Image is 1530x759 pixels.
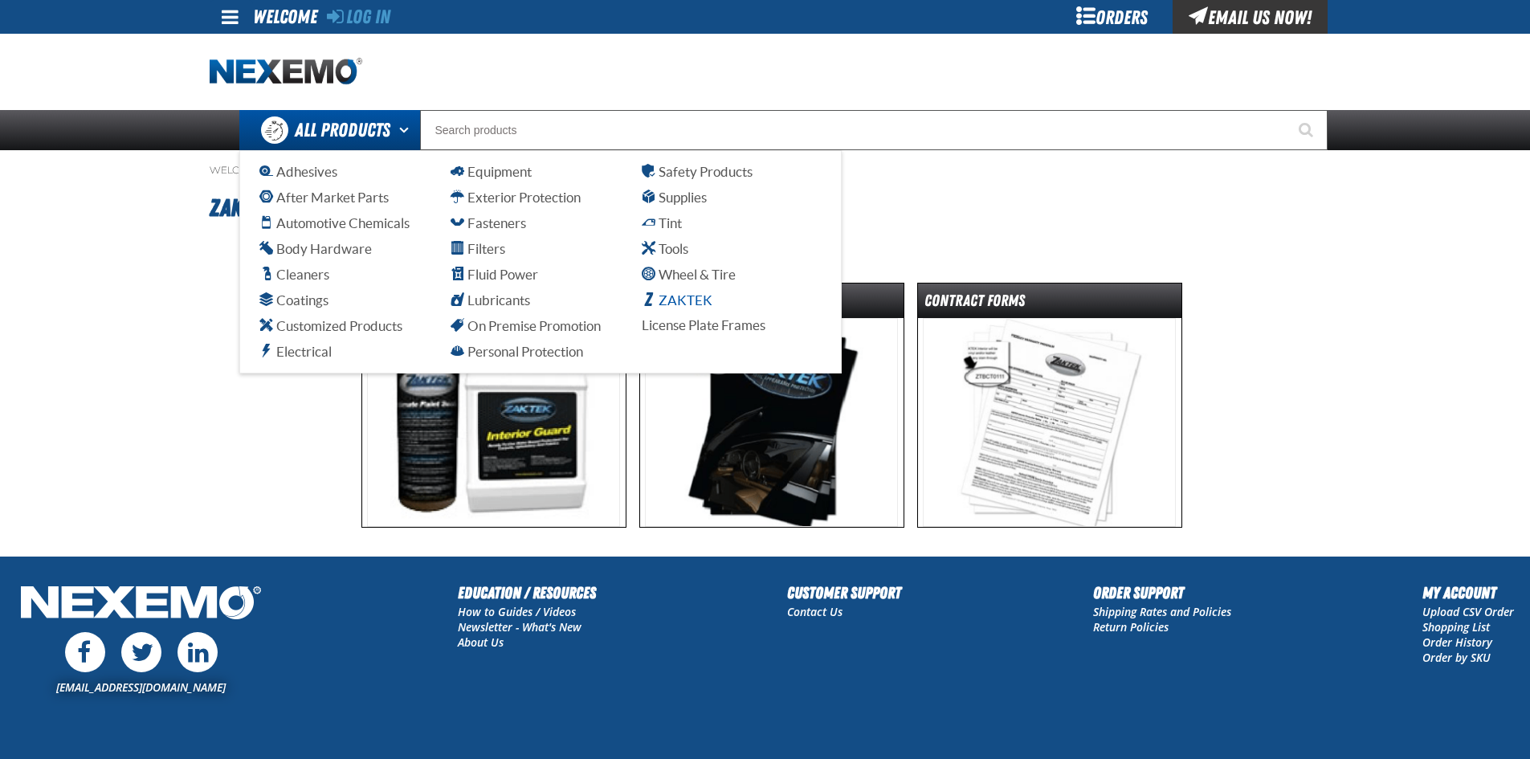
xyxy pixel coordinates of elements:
span: Automotive Chemicals [259,215,410,231]
span: Adhesives [259,164,337,179]
span: Exterior Protection [451,190,581,205]
span: Supplies [642,190,707,205]
a: Upload CSV Order [1422,604,1514,619]
img: Nexemo Logo [16,581,266,628]
span: Tint [642,215,682,231]
span: Equipment [451,164,532,179]
a: Home [210,58,362,86]
img: Chemicals [367,318,620,527]
span: On Premise Promotion [451,318,601,333]
a: Contact Us [787,604,843,619]
span: After Market Parts [259,190,389,205]
span: Lubricants [451,292,530,308]
span: Filters [451,241,505,256]
span: Tools [642,241,688,256]
span: ZAKTEK [642,292,712,308]
span: Electrical [259,344,332,359]
a: Order History [1422,635,1492,650]
a: Welcome - Nexemo [210,164,315,177]
nav: Breadcrumbs [210,164,1321,177]
a: Shipping Rates and Policies [1093,604,1231,619]
a: Order by SKU [1422,650,1491,665]
span: Wheel & Tire [642,267,736,282]
span: Safety Products [642,164,753,179]
a: Chemicals [361,283,626,528]
img: Promotional Supplies [645,318,898,527]
a: [EMAIL_ADDRESS][DOMAIN_NAME] [56,679,226,695]
span: Cleaners [259,267,329,282]
span: Personal Protection [451,344,583,359]
button: Open All Products pages [394,110,420,150]
h1: ZAKTEK [210,186,1321,230]
a: How to Guides / Videos [458,604,576,619]
span: Fasteners [451,215,526,231]
a: Shopping List [1422,619,1490,635]
span: Coatings [259,292,328,308]
h2: Customer Support [787,581,901,605]
span: Body Hardware [259,241,372,256]
a: Log In [327,6,390,28]
dt: Contract Forms [918,290,1181,318]
span: License Plate Frames [642,317,765,333]
h2: Education / Resources [458,581,596,605]
h2: My Account [1422,581,1514,605]
img: Nexemo logo [210,58,362,86]
a: Contract Forms [917,283,1182,528]
span: Fluid Power [451,267,538,282]
img: Contract Forms [923,318,1176,527]
a: Newsletter - What's New [458,619,581,635]
button: Start Searching [1287,110,1328,150]
input: Search [420,110,1328,150]
span: All Products [295,116,390,145]
span: Customized Products [259,318,402,333]
a: About Us [458,635,504,650]
a: Return Policies [1093,619,1169,635]
h2: Order Support [1093,581,1231,605]
a: Promotional Supplies [639,283,904,528]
